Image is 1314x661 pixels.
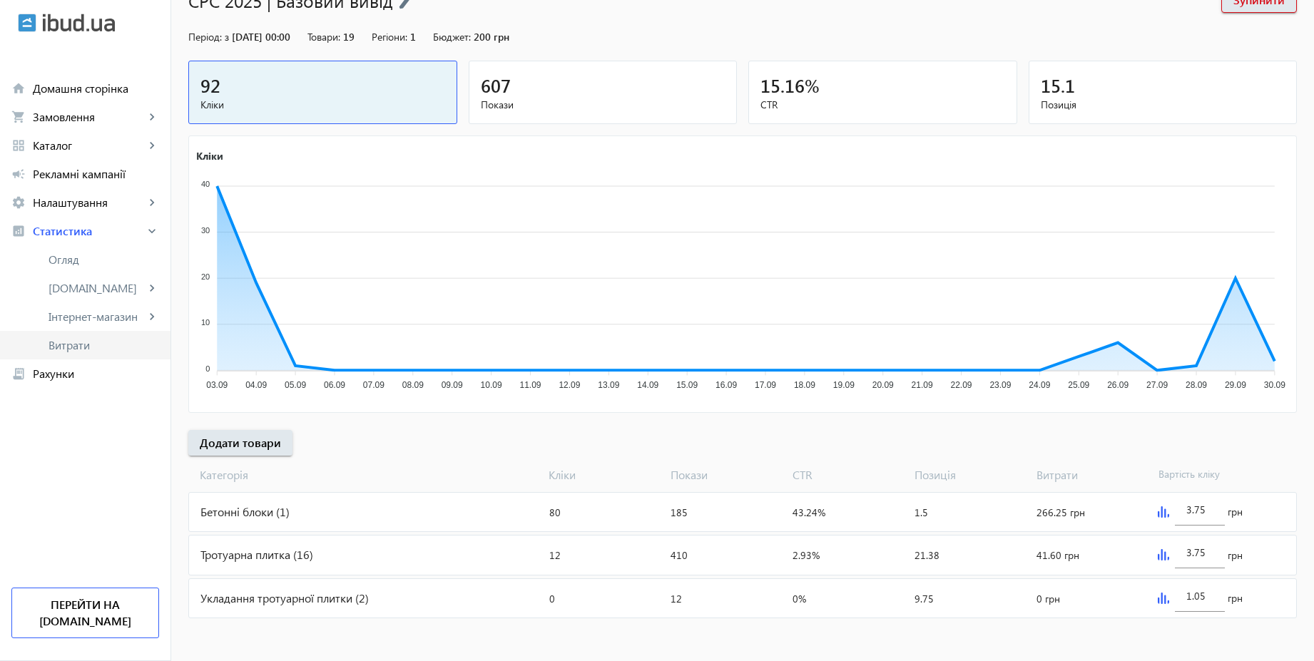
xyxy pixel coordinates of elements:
[793,548,820,562] span: 2.93%
[872,380,894,390] tspan: 20.09
[1068,380,1089,390] tspan: 25.09
[33,167,159,181] span: Рекламні кампанії
[951,380,972,390] tspan: 22.09
[285,380,306,390] tspan: 05.09
[549,592,555,605] span: 0
[307,30,340,43] span: Товари:
[1037,592,1060,605] span: 0 грн
[206,380,228,390] tspan: 03.09
[402,380,424,390] tspan: 08.09
[598,380,619,390] tspan: 13.09
[1037,506,1085,519] span: 266.25 грн
[787,467,909,483] span: CTR
[200,435,281,451] span: Додати товари
[49,309,145,324] span: Інтернет-магазин
[915,506,928,519] span: 1.5
[481,73,511,97] span: 607
[372,30,407,43] span: Регіони:
[33,138,145,153] span: Каталог
[912,380,933,390] tspan: 21.09
[794,380,815,390] tspan: 18.09
[671,592,682,605] span: 12
[637,380,658,390] tspan: 14.09
[1186,380,1207,390] tspan: 28.09
[676,380,698,390] tspan: 15.09
[989,380,1011,390] tspan: 23.09
[1037,548,1079,562] span: 41.60 грн
[11,167,26,181] mat-icon: campaign
[324,380,345,390] tspan: 06.09
[33,81,159,96] span: Домашня сторінка
[793,592,806,605] span: 0%
[1264,380,1285,390] tspan: 30.09
[1041,98,1285,112] span: Позиція
[33,195,145,210] span: Налаштування
[760,73,805,97] span: 15.16
[18,14,36,32] img: ibud.svg
[145,138,159,153] mat-icon: keyboard_arrow_right
[1107,380,1129,390] tspan: 26.09
[11,81,26,96] mat-icon: home
[559,380,580,390] tspan: 12.09
[1041,73,1075,97] span: 15.1
[11,138,26,153] mat-icon: grid_view
[11,110,26,124] mat-icon: shopping_cart
[201,318,210,327] tspan: 10
[1228,505,1243,519] span: грн
[671,506,688,519] span: 185
[1158,549,1169,560] img: graph.svg
[343,30,355,43] span: 19
[49,281,145,295] span: [DOMAIN_NAME]
[1158,506,1169,518] img: graph.svg
[1031,467,1153,483] span: Витрати
[520,380,541,390] tspan: 11.09
[201,180,210,188] tspan: 40
[201,226,210,235] tspan: 30
[665,467,787,483] span: Покази
[145,281,159,295] mat-icon: keyboard_arrow_right
[474,30,509,43] span: 200 грн
[363,380,384,390] tspan: 07.09
[33,110,145,124] span: Замовлення
[200,73,220,97] span: 92
[549,506,561,519] span: 80
[33,367,159,381] span: Рахунки
[410,30,416,43] span: 1
[189,579,544,618] div: Укладання тротуарної плитки (2)
[145,195,159,210] mat-icon: keyboard_arrow_right
[549,548,561,562] span: 12
[145,224,159,238] mat-icon: keyboard_arrow_right
[481,98,725,112] span: Покази
[245,380,267,390] tspan: 04.09
[805,73,820,97] span: %
[200,98,445,112] span: Кліки
[188,30,229,43] span: Період: з
[189,536,544,574] div: Тротуарна плитка (16)
[1158,593,1169,604] img: graph.svg
[43,14,115,32] img: ibud_text.svg
[232,30,290,43] span: [DATE] 00:00
[49,338,159,352] span: Витрати
[188,430,292,456] button: Додати товари
[433,30,471,43] span: Бюджет:
[11,588,159,638] a: Перейти на [DOMAIN_NAME]
[543,467,665,483] span: Кліки
[201,272,210,281] tspan: 20
[188,467,543,483] span: Категорія
[11,224,26,238] mat-icon: analytics
[205,364,210,373] tspan: 0
[145,110,159,124] mat-icon: keyboard_arrow_right
[833,380,855,390] tspan: 19.09
[189,493,544,531] div: Бетонні блоки (1)
[760,98,1005,112] span: CTR
[793,506,825,519] span: 43.24%
[671,548,688,562] span: 410
[145,309,159,324] mat-icon: keyboard_arrow_right
[1225,380,1246,390] tspan: 29.09
[11,367,26,381] mat-icon: receipt_long
[755,380,776,390] tspan: 17.09
[915,548,939,562] span: 21.38
[1146,380,1168,390] tspan: 27.09
[1228,591,1243,605] span: грн
[49,252,159,267] span: Огляд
